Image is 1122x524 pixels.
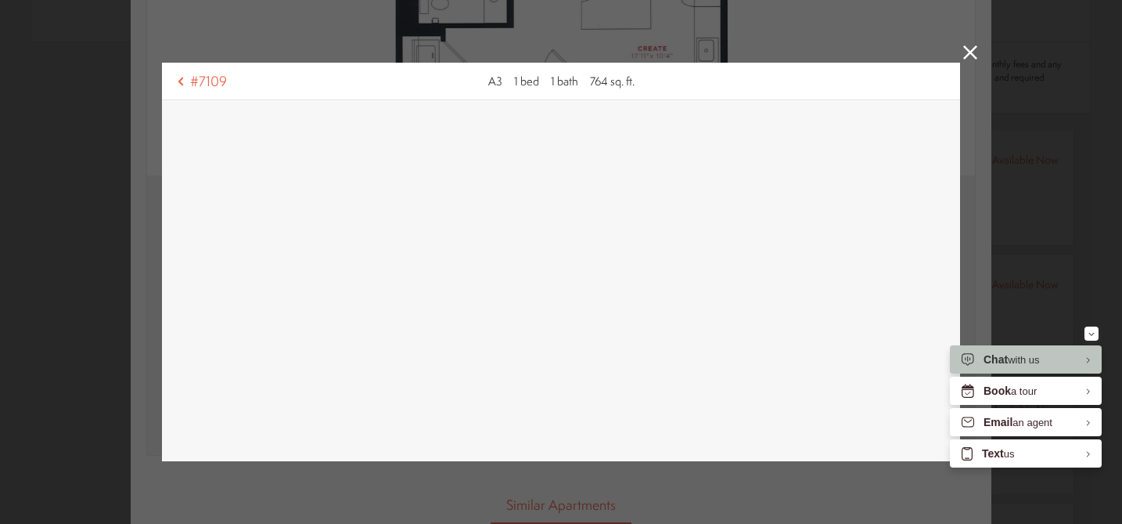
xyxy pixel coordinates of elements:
[488,73,502,89] span: A3
[171,71,227,91] a: #7109
[551,73,578,89] span: 1 bath
[190,71,227,91] span: #7109
[590,73,635,89] span: 764 sq. ft.
[514,73,539,89] span: 1 bed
